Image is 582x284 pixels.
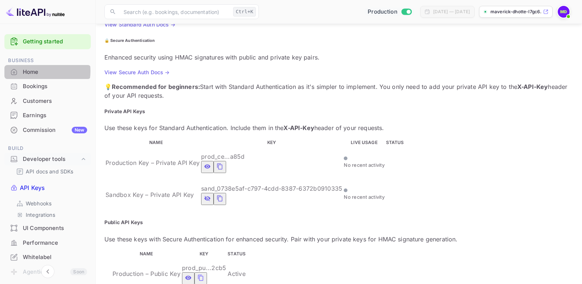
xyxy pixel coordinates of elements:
div: Switch to Sandbox mode [365,8,414,16]
div: Whitelabel [23,253,87,262]
p: Enhanced security using HMAC signatures with public and private key pairs. [104,53,573,62]
div: Webhooks [13,198,88,209]
a: View Secure Auth Docs → [104,69,169,75]
span: prod_ce...a85d [201,153,245,160]
div: UI Components [4,221,91,236]
a: UI Components [4,221,91,235]
div: New [72,127,87,133]
p: Use these keys for Standard Authentication. Include them in the header of your requests. [104,123,573,132]
div: Performance [23,239,87,247]
strong: X-API-Key [283,124,314,132]
div: Developer tools [4,153,91,166]
th: NAME [105,250,181,258]
div: UI Components [23,224,87,233]
div: Home [23,68,87,76]
p: API Keys [20,183,44,192]
span: No recent activity [344,162,385,168]
div: Developer tools [23,155,80,163]
img: Maverick Dhotte [558,6,569,18]
div: Performance [4,236,91,250]
input: Search (e.g. bookings, documentation) [119,4,230,19]
div: API docs and SDKs [13,166,88,177]
a: Home [4,65,91,79]
h5: Public API Keys [104,219,573,226]
span: Sandbox Key – Private API Key [106,191,194,198]
strong: X-API-Key [517,83,548,90]
span: Build [4,144,91,152]
strong: Recommended for beginners: [112,83,200,90]
div: Ctrl+K [233,7,256,17]
div: Active [228,269,246,278]
p: 💡 Start with Standard Authentication as it's simpler to implement. You only need to add your priv... [104,82,573,100]
a: Customers [4,94,91,108]
div: Commission [23,126,87,134]
span: No recent activity [344,194,385,200]
div: Integrations [13,209,88,220]
th: KEY [182,250,227,258]
a: API docs and SDKs [16,168,85,175]
p: Use these keys with Secure Authentication for enhanced security. Pair with your private keys for ... [104,235,573,244]
a: API Keys [10,177,89,198]
a: CommissionNew [4,123,91,137]
table: private api keys table [104,138,412,211]
span: Production – Public Key [113,270,181,277]
span: Production [368,8,397,16]
div: Bookings [4,79,91,94]
h6: 🔒 Secure Authentication [104,38,573,44]
div: Bookings [23,82,87,91]
th: KEY [201,139,343,146]
a: Getting started [23,37,87,46]
a: Performance [4,236,91,249]
p: Integrations [26,211,55,219]
a: Whitelabel [4,250,91,264]
th: LIVE USAGE [343,139,385,146]
a: Bookings [4,79,91,93]
p: Webhooks [26,199,51,207]
div: Customers [4,94,91,108]
div: Earnings [23,111,87,120]
h5: Private API Keys [104,108,573,115]
span: Production Key – Private API Key [106,159,200,166]
img: LiteAPI logo [6,6,65,18]
a: View Standard Auth Docs → [104,21,175,28]
th: STATUS [227,250,253,258]
p: API docs and SDKs [26,168,74,175]
span: Business [4,57,91,65]
div: Earnings [4,108,91,123]
div: CommissionNew [4,123,91,137]
div: [DATE] — [DATE] [433,8,470,15]
span: sand_0738e5af-c797-4cdd-8387-6372b0910335 [201,185,342,192]
th: NAME [105,139,200,146]
p: maverick-dhotte-l7gc6.... [490,8,542,15]
a: Webhooks [16,199,85,207]
a: Earnings [4,108,91,122]
span: prod_pu...2cb5 [182,264,226,272]
th: STATUS [386,139,411,146]
div: Getting started [4,34,91,49]
div: Whitelabel [4,250,91,265]
div: Customers [23,97,87,105]
a: Integrations [16,211,85,219]
button: Collapse navigation [41,265,54,278]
